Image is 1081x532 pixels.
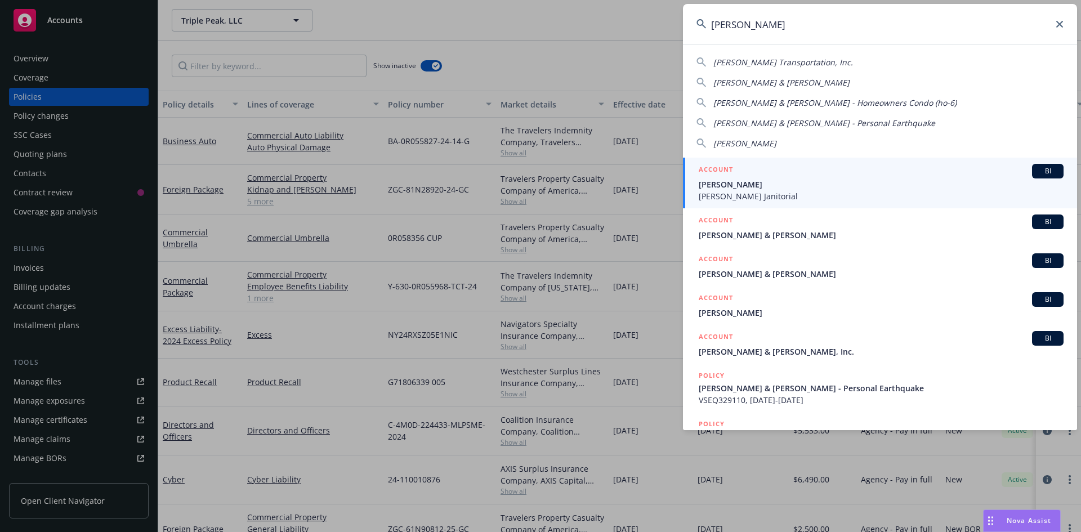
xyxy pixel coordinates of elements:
[699,331,733,345] h5: ACCOUNT
[699,229,1064,241] span: [PERSON_NAME] & [PERSON_NAME]
[699,190,1064,202] span: [PERSON_NAME] Janitorial
[683,208,1077,247] a: ACCOUNTBI[PERSON_NAME] & [PERSON_NAME]
[1007,516,1051,525] span: Nova Assist
[683,247,1077,286] a: ACCOUNTBI[PERSON_NAME] & [PERSON_NAME]
[699,214,733,228] h5: ACCOUNT
[699,370,725,381] h5: POLICY
[699,292,733,306] h5: ACCOUNT
[713,57,853,68] span: [PERSON_NAME] Transportation, Inc.
[683,286,1077,325] a: ACCOUNTBI[PERSON_NAME]
[683,325,1077,364] a: ACCOUNTBI[PERSON_NAME] & [PERSON_NAME], Inc.
[1037,256,1059,266] span: BI
[699,178,1064,190] span: [PERSON_NAME]
[713,77,850,88] span: [PERSON_NAME] & [PERSON_NAME]
[699,307,1064,319] span: [PERSON_NAME]
[683,412,1077,461] a: POLICY
[699,418,725,430] h5: POLICY
[1037,294,1059,305] span: BI
[699,346,1064,357] span: [PERSON_NAME] & [PERSON_NAME], Inc.
[699,268,1064,280] span: [PERSON_NAME] & [PERSON_NAME]
[699,164,733,177] h5: ACCOUNT
[1037,217,1059,227] span: BI
[713,97,957,108] span: [PERSON_NAME] & [PERSON_NAME] - Homeowners Condo (ho-6)
[713,138,776,149] span: [PERSON_NAME]
[984,510,998,531] div: Drag to move
[683,364,1077,412] a: POLICY[PERSON_NAME] & [PERSON_NAME] - Personal EarthquakeVSEQ329110, [DATE]-[DATE]
[683,4,1077,44] input: Search...
[699,253,733,267] h5: ACCOUNT
[1037,333,1059,343] span: BI
[699,394,1064,406] span: VSEQ329110, [DATE]-[DATE]
[699,382,1064,394] span: [PERSON_NAME] & [PERSON_NAME] - Personal Earthquake
[1037,166,1059,176] span: BI
[683,158,1077,208] a: ACCOUNTBI[PERSON_NAME][PERSON_NAME] Janitorial
[983,509,1061,532] button: Nova Assist
[713,118,935,128] span: [PERSON_NAME] & [PERSON_NAME] - Personal Earthquake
